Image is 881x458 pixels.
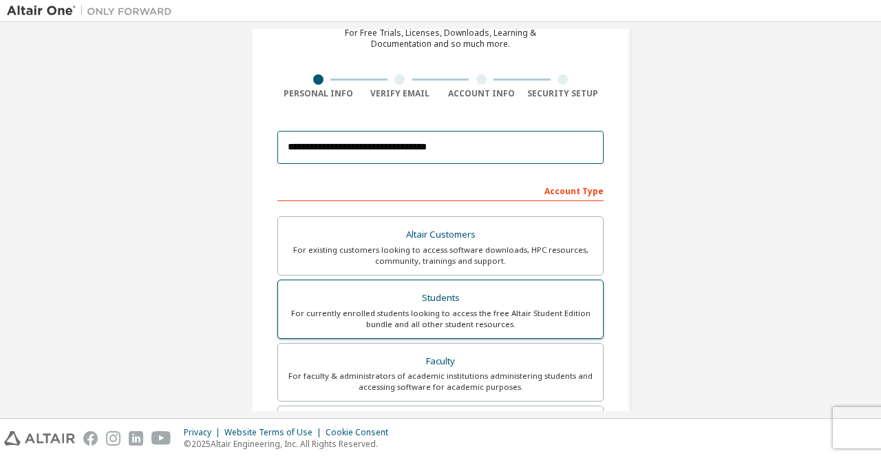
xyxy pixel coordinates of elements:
div: Cookie Consent [326,427,396,438]
div: Account Type [277,179,604,201]
div: Faculty [286,352,595,371]
img: Altair One [7,4,179,18]
div: For currently enrolled students looking to access the free Altair Student Edition bundle and all ... [286,308,595,330]
div: Account Info [440,88,522,99]
div: Verify Email [359,88,441,99]
img: altair_logo.svg [4,431,75,446]
div: For existing customers looking to access software downloads, HPC resources, community, trainings ... [286,244,595,267]
div: Privacy [184,427,224,438]
img: instagram.svg [106,431,120,446]
div: Website Terms of Use [224,427,326,438]
img: linkedin.svg [129,431,143,446]
p: © 2025 Altair Engineering, Inc. All Rights Reserved. [184,438,396,450]
div: Personal Info [277,88,359,99]
div: Altair Customers [286,225,595,244]
div: Students [286,289,595,308]
div: For faculty & administrators of academic institutions administering students and accessing softwa... [286,371,595,393]
img: facebook.svg [83,431,98,446]
div: Security Setup [522,88,604,99]
img: youtube.svg [151,431,171,446]
div: For Free Trials, Licenses, Downloads, Learning & Documentation and so much more. [345,28,536,50]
